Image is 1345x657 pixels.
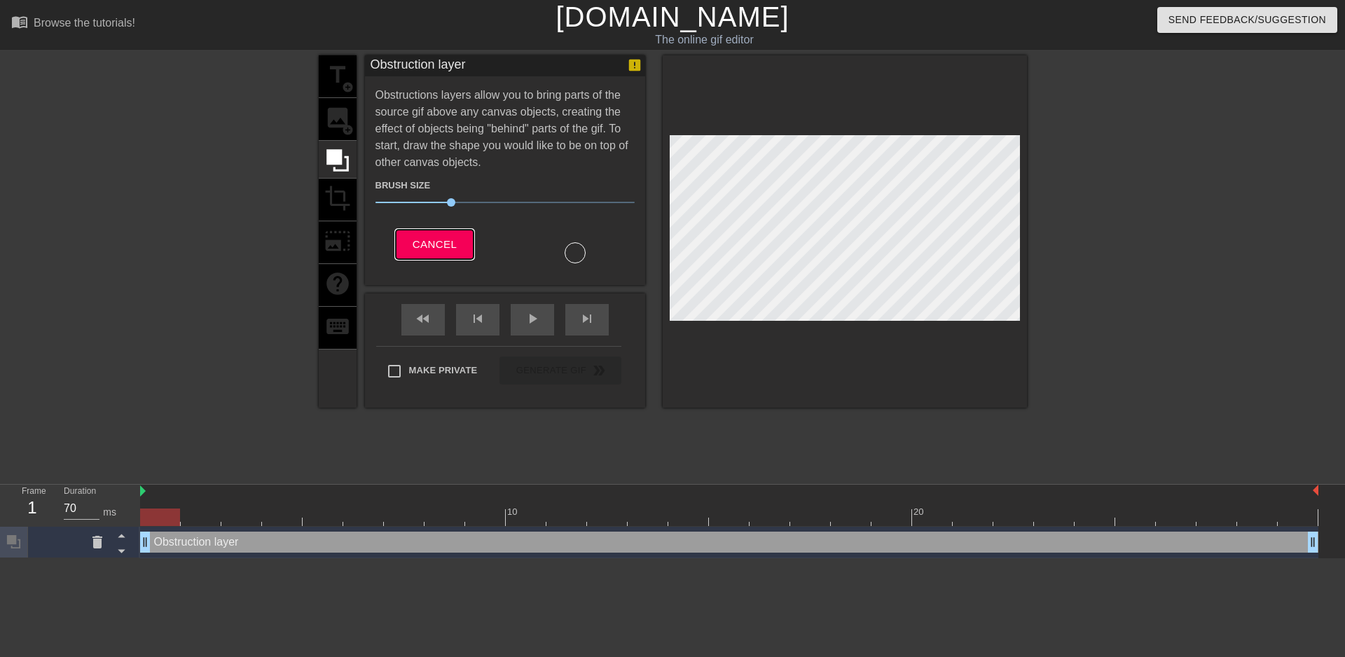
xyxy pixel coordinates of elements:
[103,505,116,520] div: ms
[1306,535,1320,549] span: drag_handle
[524,310,541,327] span: play_arrow
[579,310,595,327] span: skip_next
[34,17,135,29] div: Browse the tutorials!
[1168,11,1326,29] span: Send Feedback/Suggestion
[556,1,789,32] a: [DOMAIN_NAME]
[11,485,53,525] div: Frame
[11,13,135,35] a: Browse the tutorials!
[415,310,432,327] span: fast_rewind
[913,505,926,519] div: 20
[138,535,152,549] span: drag_handle
[375,179,431,193] label: Brush Size
[413,235,457,254] span: Cancel
[11,13,28,30] span: menu_book
[396,230,474,259] button: Cancel
[22,495,43,520] div: 1
[1157,7,1337,33] button: Send Feedback/Suggestion
[375,87,635,263] div: Obstructions layers allow you to bring parts of the source gif above any canvas objects, creating...
[409,364,478,378] span: Make Private
[507,505,520,519] div: 10
[455,32,953,48] div: The online gif editor
[1313,485,1318,496] img: bound-end.png
[469,310,486,327] span: skip_previous
[371,55,466,76] div: Obstruction layer
[64,487,96,496] label: Duration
